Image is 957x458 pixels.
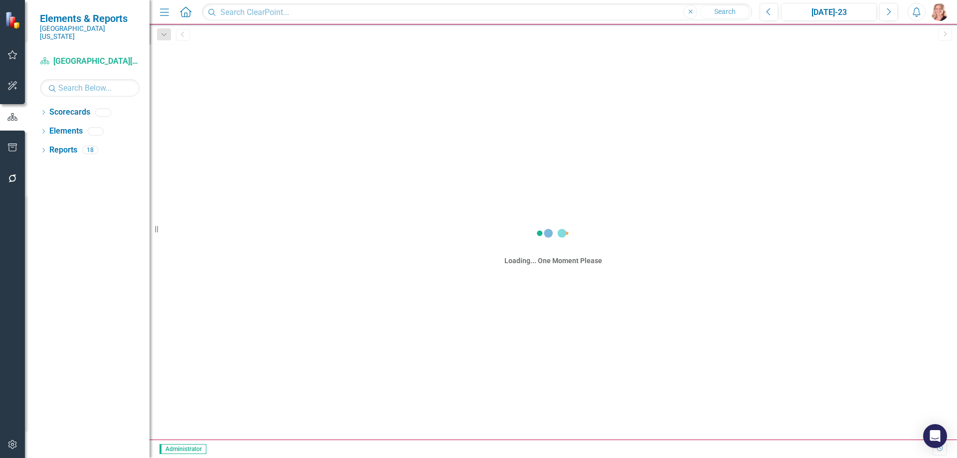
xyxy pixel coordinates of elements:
input: Search ClearPoint... [202,3,752,21]
small: [GEOGRAPHIC_DATA][US_STATE] [40,24,140,41]
button: Search [700,5,750,19]
div: Loading... One Moment Please [504,256,602,266]
span: Administrator [159,444,206,454]
a: Elements [49,126,83,137]
a: Scorecards [49,107,90,118]
span: Search [714,7,736,15]
div: [DATE]-23 [785,6,873,18]
div: Open Intercom Messenger [923,424,947,448]
img: ClearPoint Strategy [5,11,22,29]
input: Search Below... [40,79,140,97]
img: Tiffany LaCoste [931,3,949,21]
button: [DATE]-23 [781,3,877,21]
a: [GEOGRAPHIC_DATA][US_STATE] [40,56,140,67]
span: Elements & Reports [40,12,140,24]
div: 18 [82,146,98,154]
a: Reports [49,145,77,156]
